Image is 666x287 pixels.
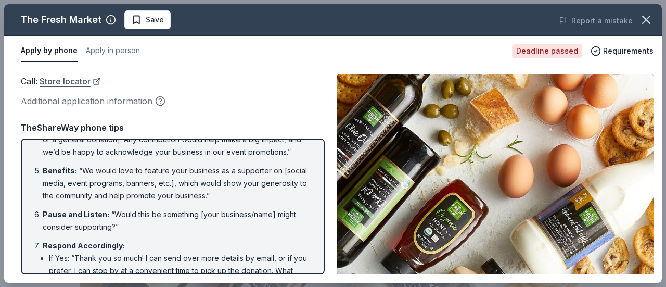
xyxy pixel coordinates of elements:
a: Store locator [40,74,101,88]
span: Respond Accordingly : [43,241,125,250]
div: Deadline passed [512,44,582,58]
li: “We’re looking for [specific items/services, gift cards, or a general donation]. Any contribution... [43,121,309,158]
button: Requirements [591,45,654,57]
span: Save [146,14,164,26]
div: Call : [21,74,325,88]
img: Image for The Fresh Market [337,74,654,274]
li: “We would love to feature your business as a supporter on [social media, event programs, banners,... [43,165,309,202]
button: Save [124,10,171,29]
button: Report a mistake [559,15,633,27]
li: “Would this be something [your business/name] might consider supporting?” [43,208,309,233]
span: Requirements [603,45,654,57]
div: The Fresh Market [21,11,101,28]
span: Benefits : [43,166,77,175]
button: Apply in person [86,40,140,62]
span: Pause and Listen : [43,210,109,219]
div: TheShareWay phone tips [21,121,325,134]
button: Apply by phone [21,40,78,62]
div: Additional application information [21,94,325,108]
